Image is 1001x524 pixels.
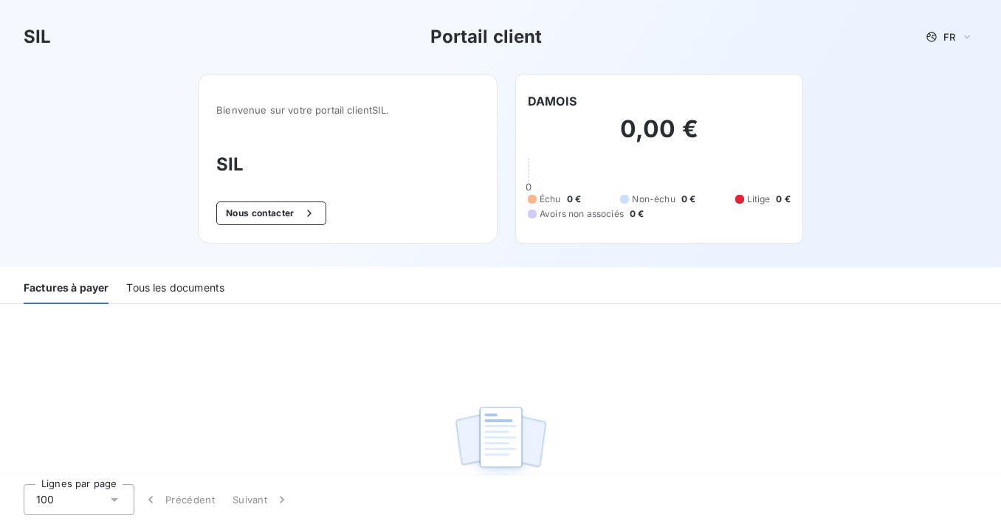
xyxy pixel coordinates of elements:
[126,273,224,304] div: Tous les documents
[943,31,955,43] span: FR
[528,92,577,110] h6: DAMOIS
[216,151,479,178] h3: SIL
[776,193,790,206] span: 0 €
[540,207,624,221] span: Avoirs non associés
[630,207,644,221] span: 0 €
[430,24,543,50] h3: Portail client
[540,193,561,206] span: Échu
[453,399,548,490] img: empty state
[134,484,224,515] button: Précédent
[224,484,298,515] button: Suivant
[216,201,326,225] button: Nous contacter
[528,114,791,159] h2: 0,00 €
[24,24,51,50] h3: SIL
[526,181,532,193] span: 0
[216,104,479,116] span: Bienvenue sur votre portail client SIL .
[567,193,581,206] span: 0 €
[632,193,675,206] span: Non-échu
[24,273,109,304] div: Factures à payer
[36,492,54,507] span: 100
[681,193,695,206] span: 0 €
[747,193,771,206] span: Litige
